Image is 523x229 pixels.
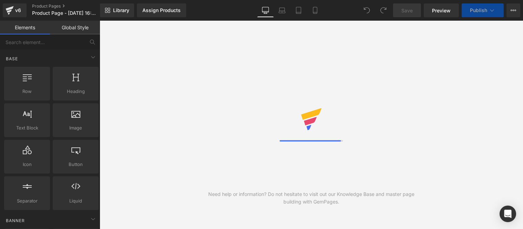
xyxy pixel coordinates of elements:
a: Mobile [307,3,323,17]
a: Tablet [290,3,307,17]
span: Publish [470,8,487,13]
span: Base [5,55,19,62]
span: Liquid [55,197,97,205]
button: Publish [462,3,504,17]
span: Banner [5,217,26,224]
div: Need help or information? Do not hesitate to visit out our Knowledge Base and master page buildin... [205,190,417,206]
span: Preview [432,7,451,14]
button: More [506,3,520,17]
span: Row [6,88,48,95]
span: Icon [6,161,48,168]
span: Separator [6,197,48,205]
span: Button [55,161,97,168]
span: Save [401,7,413,14]
a: v6 [3,3,27,17]
button: Redo [376,3,390,17]
div: v6 [14,6,22,15]
a: Product Pages [32,3,111,9]
a: Laptop [274,3,290,17]
span: Heading [55,88,97,95]
a: Global Style [50,21,100,34]
div: Assign Products [142,8,181,13]
span: Product Page - [DATE] 16:55:55 [32,10,98,16]
div: Open Intercom Messenger [500,206,516,222]
span: Library [113,7,129,13]
span: Text Block [6,124,48,132]
a: Desktop [257,3,274,17]
button: Undo [360,3,374,17]
a: New Library [100,3,134,17]
a: Preview [424,3,459,17]
span: Image [55,124,97,132]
